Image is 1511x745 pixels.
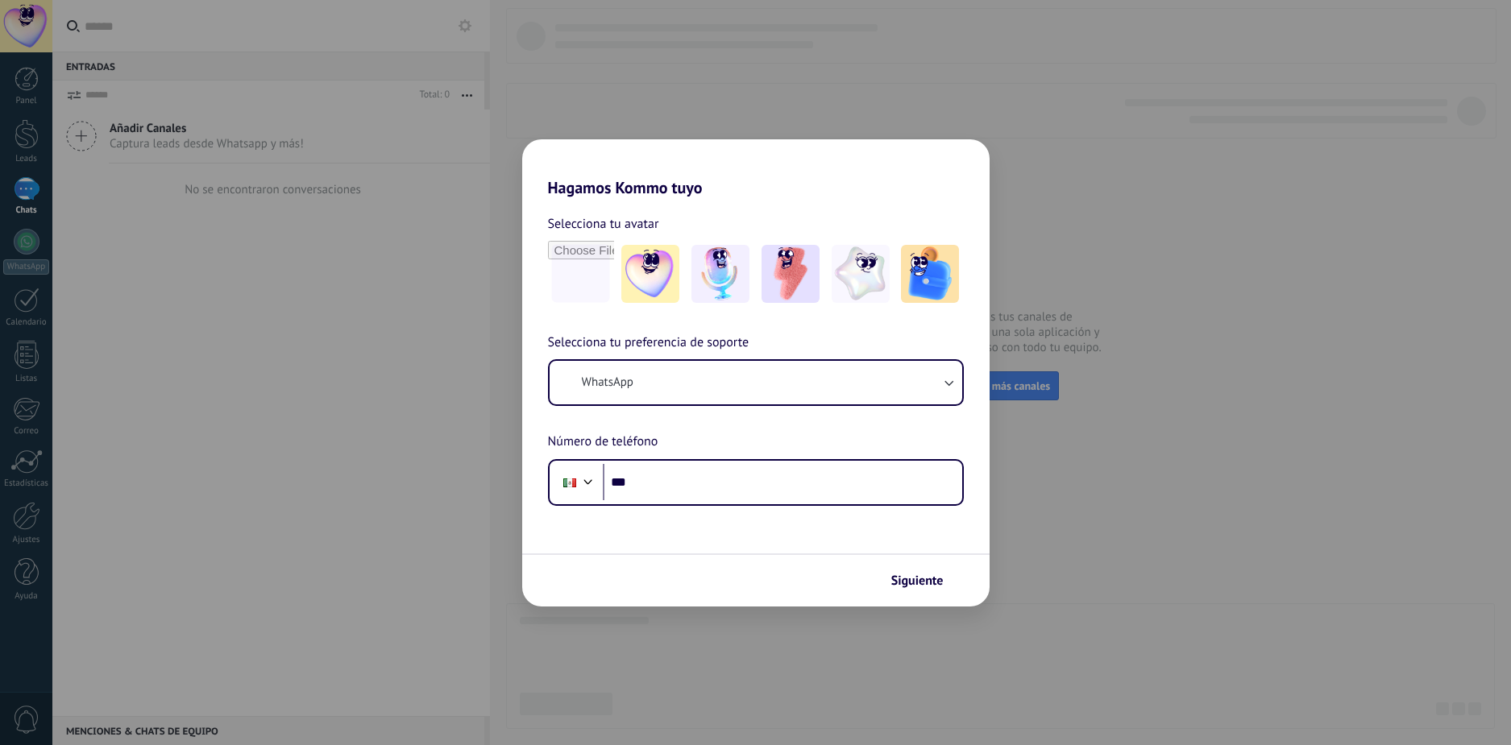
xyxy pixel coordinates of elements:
[554,466,585,499] div: Mexico: + 52
[582,375,633,391] span: WhatsApp
[762,245,820,303] img: -3.jpeg
[832,245,890,303] img: -4.jpeg
[901,245,959,303] img: -5.jpeg
[891,575,944,586] span: Siguiente
[548,432,658,453] span: Número de teléfono
[550,361,962,404] button: WhatsApp
[548,333,749,354] span: Selecciona tu preferencia de soporte
[884,567,965,594] button: Siguiente
[691,245,749,303] img: -2.jpeg
[522,139,990,197] h2: Hagamos Kommo tuyo
[548,213,659,234] span: Selecciona tu avatar
[621,245,679,303] img: -1.jpeg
